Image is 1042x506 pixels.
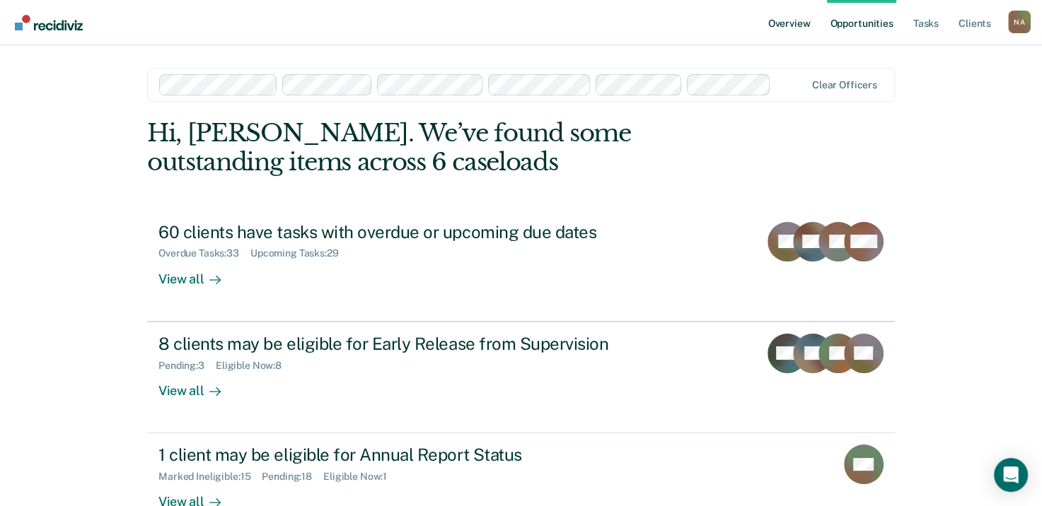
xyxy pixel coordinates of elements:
div: 1 client may be eligible for Annual Report Status [158,445,655,465]
div: 60 clients have tasks with overdue or upcoming due dates [158,222,655,242]
img: Recidiviz [15,15,83,30]
div: Open Intercom Messenger [994,458,1028,492]
div: View all [158,371,238,399]
div: Eligible Now : 1 [323,471,398,483]
div: Pending : 18 [262,471,323,483]
div: Overdue Tasks : 33 [158,247,250,259]
div: Eligible Now : 8 [216,360,293,372]
a: 60 clients have tasks with overdue or upcoming due datesOverdue Tasks:33Upcoming Tasks:29View all [147,211,895,322]
a: 8 clients may be eligible for Early Release from SupervisionPending:3Eligible Now:8View all [147,322,895,433]
div: Pending : 3 [158,360,216,372]
div: Clear officers [812,79,877,91]
div: Marked Ineligible : 15 [158,471,262,483]
button: Profile dropdown button [1008,11,1031,33]
div: Hi, [PERSON_NAME]. We’ve found some outstanding items across 6 caseloads [147,119,745,177]
div: N A [1008,11,1031,33]
div: 8 clients may be eligible for Early Release from Supervision [158,334,655,354]
div: Upcoming Tasks : 29 [250,247,350,259]
div: View all [158,259,238,287]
